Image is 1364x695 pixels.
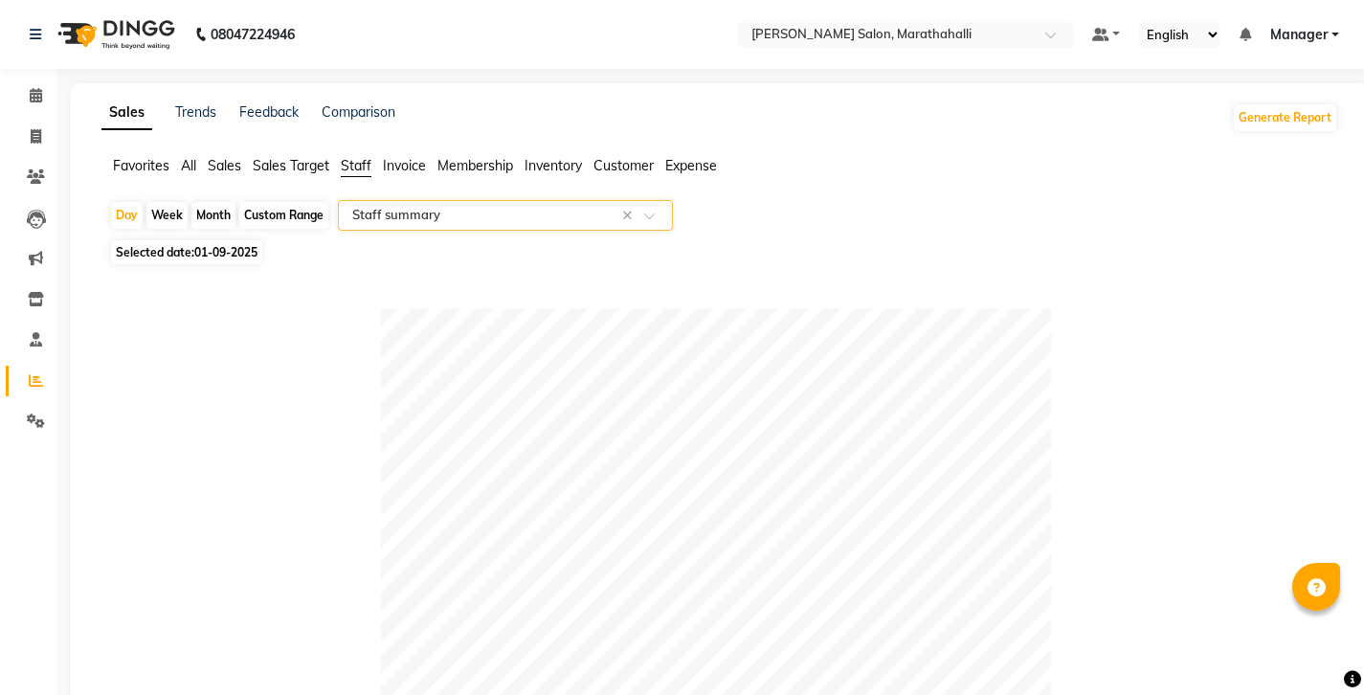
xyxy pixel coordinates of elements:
[1234,104,1336,131] button: Generate Report
[111,240,262,264] span: Selected date:
[341,157,371,174] span: Staff
[525,157,582,174] span: Inventory
[1284,618,1345,676] iframe: chat widget
[1270,25,1328,45] span: Manager
[322,103,395,121] a: Comparison
[239,103,299,121] a: Feedback
[113,157,169,174] span: Favorites
[111,202,143,229] div: Day
[665,157,717,174] span: Expense
[383,157,426,174] span: Invoice
[239,202,328,229] div: Custom Range
[49,8,180,61] img: logo
[622,206,638,226] span: Clear all
[253,157,329,174] span: Sales Target
[437,157,513,174] span: Membership
[593,157,654,174] span: Customer
[181,157,196,174] span: All
[191,202,235,229] div: Month
[146,202,188,229] div: Week
[194,245,257,259] span: 01-09-2025
[208,157,241,174] span: Sales
[211,8,295,61] b: 08047224946
[101,96,152,130] a: Sales
[175,103,216,121] a: Trends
